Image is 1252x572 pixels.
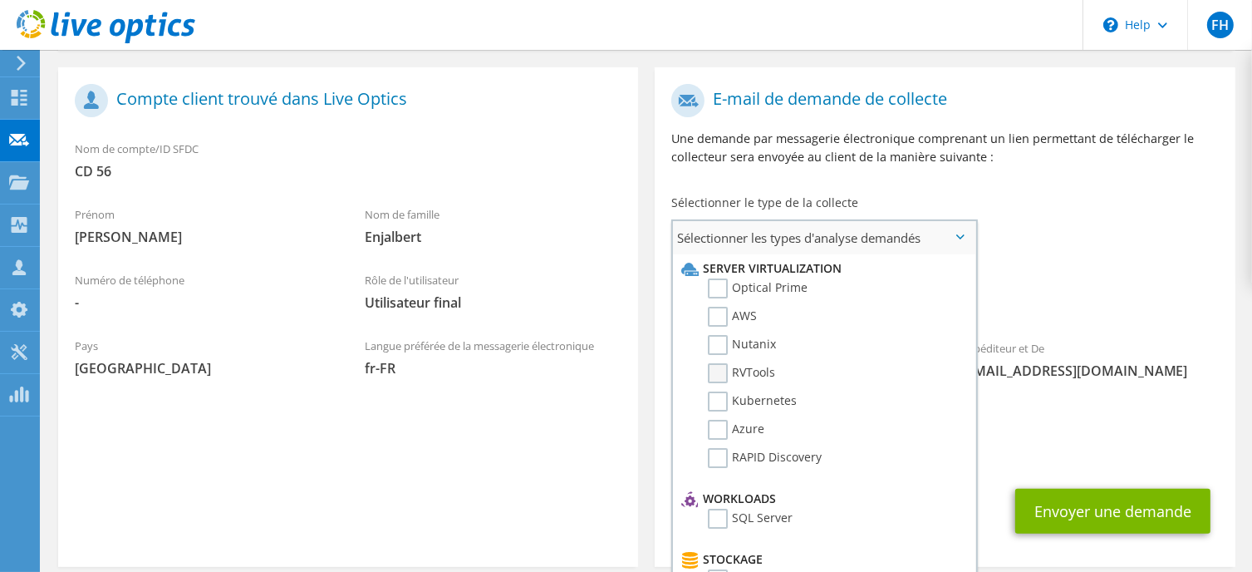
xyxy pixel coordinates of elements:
[655,261,1235,323] div: Collectes demandées
[75,228,331,246] span: [PERSON_NAME]
[708,307,757,327] label: AWS
[365,228,621,246] span: Enjalbert
[58,197,348,254] div: Prénom
[945,331,1235,388] div: Expéditeur et De
[75,162,621,180] span: CD 56
[1103,17,1118,32] svg: \n
[58,328,348,386] div: Pays
[75,293,331,312] span: -
[671,195,858,211] label: Sélectionner le type de la collecte
[348,263,638,320] div: Rôle de l'utilisateur
[75,84,613,117] h1: Compte client trouvé dans Live Optics
[75,359,331,377] span: [GEOGRAPHIC_DATA]
[673,221,975,254] span: Sélectionner les types d'analyse demandés
[348,197,638,254] div: Nom de famille
[348,328,638,386] div: Langue préférée de la messagerie électronique
[58,131,638,189] div: Nom de compte/ID SFDC
[708,420,764,440] label: Azure
[708,392,797,412] label: Kubernetes
[677,489,967,509] li: Workloads
[962,362,1219,380] span: [EMAIL_ADDRESS][DOMAIN_NAME]
[677,259,967,279] li: Server Virtualization
[365,293,621,312] span: Utilisateur final
[1015,489,1210,534] button: Envoyer une demande
[708,279,808,298] label: Optical Prime
[655,415,1235,472] div: CC et Répondre à
[708,448,822,468] label: RAPID Discovery
[58,263,348,320] div: Numéro de téléphone
[708,509,793,529] label: SQL Server
[708,335,776,355] label: Nutanix
[365,359,621,377] span: fr-FR
[1207,12,1234,38] span: FH
[677,550,967,570] li: Stockage
[671,130,1218,166] p: Une demande par messagerie électronique comprenant un lien permettant de télécharger le collecteu...
[708,363,775,383] label: RVTools
[655,331,945,407] div: Vers
[671,84,1210,117] h1: E-mail de demande de collecte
